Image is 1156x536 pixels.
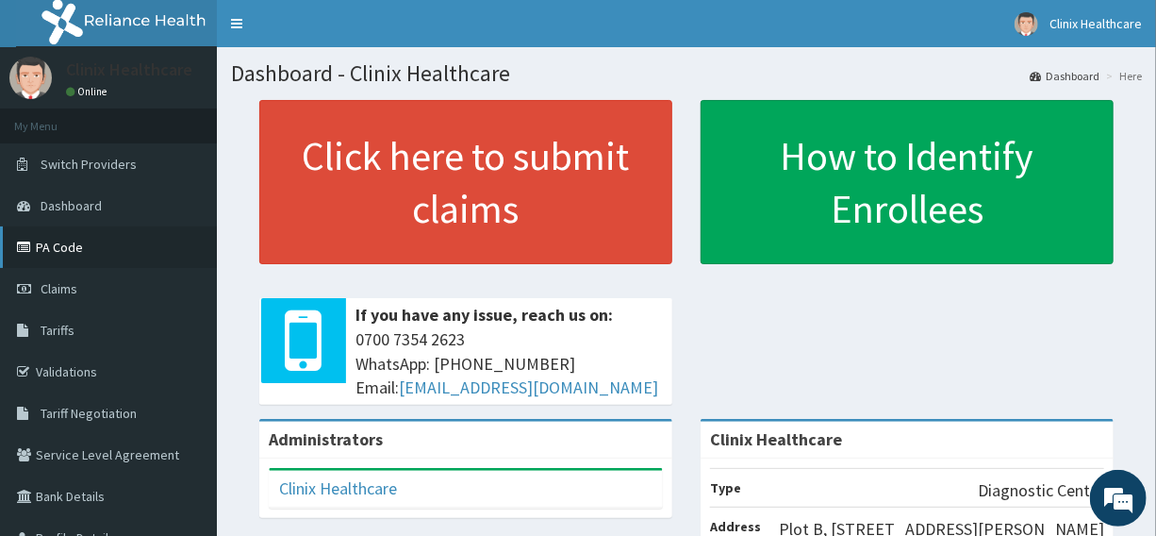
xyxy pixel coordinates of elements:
a: Click here to submit claims [259,100,672,264]
span: Tariffs [41,322,74,339]
b: Type [710,479,741,496]
p: Diagnostic Center [978,478,1104,503]
b: Address [710,518,761,535]
h1: Dashboard - Clinix Healthcare [231,61,1142,86]
li: Here [1101,68,1142,84]
p: Clinix Healthcare [66,61,192,78]
a: How to Identify Enrollees [701,100,1114,264]
a: [EMAIL_ADDRESS][DOMAIN_NAME] [399,377,658,398]
b: Administrators [269,428,383,450]
span: Claims [41,280,77,297]
b: If you have any issue, reach us on: [355,304,613,326]
a: Online [66,85,111,98]
span: Tariff Negotiation [41,405,137,422]
img: User Image [1015,12,1038,36]
span: Clinix Healthcare [1049,15,1142,32]
a: Dashboard [1030,68,1099,84]
span: 0700 7354 2623 WhatsApp: [PHONE_NUMBER] Email: [355,327,663,400]
span: Dashboard [41,197,102,214]
strong: Clinix Healthcare [710,428,842,450]
span: Switch Providers [41,156,137,173]
a: Clinix Healthcare [279,477,397,499]
img: User Image [9,57,52,99]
